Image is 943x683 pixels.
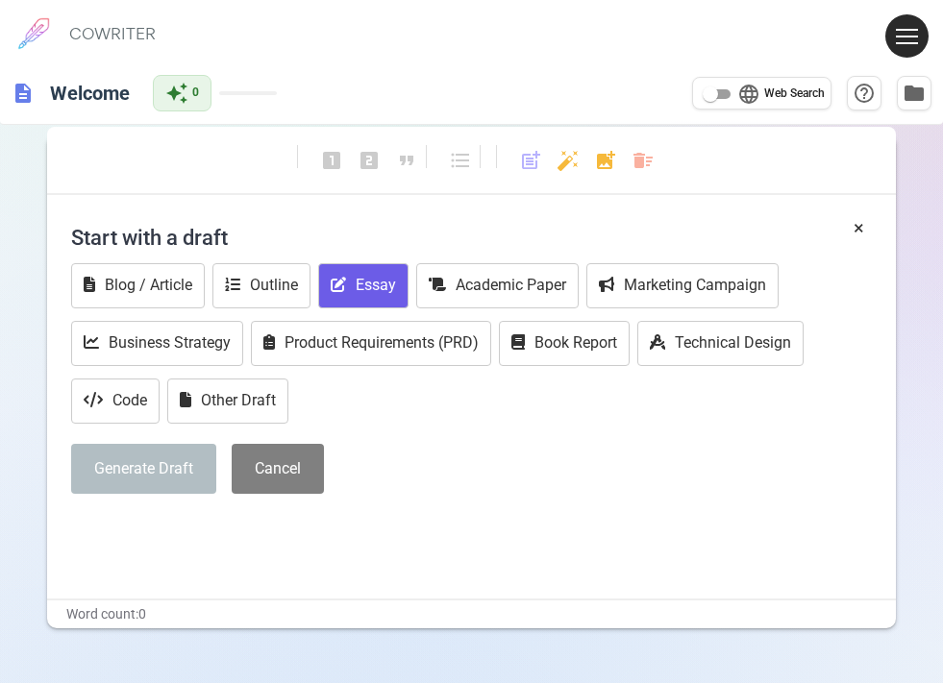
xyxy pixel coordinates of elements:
[853,82,876,105] span: help_outline
[320,149,343,172] span: looks_one
[69,25,156,42] h6: COWRITER
[167,378,288,424] button: Other Draft
[395,149,418,172] span: format_quote
[71,444,216,495] button: Generate Draft
[12,82,35,105] span: description
[358,149,381,172] span: looks_two
[47,600,896,628] div: Word count: 0
[449,149,472,172] span: format_list_bulleted
[165,82,188,105] span: auto_awesome
[897,76,931,110] button: Manage Documents
[71,378,160,424] button: Code
[42,74,137,112] h6: Click to edit title
[637,321,804,366] button: Technical Design
[499,321,630,366] button: Book Report
[586,263,779,308] button: Marketing Campaign
[71,321,243,366] button: Business Strategy
[903,82,926,105] span: folder
[251,321,491,366] button: Product Requirements (PRD)
[764,85,825,104] span: Web Search
[737,83,760,106] span: language
[854,214,864,242] button: ×
[71,214,872,260] h4: Start with a draft
[557,149,580,172] span: auto_fix_high
[519,149,542,172] span: post_add
[212,263,310,308] button: Outline
[416,263,579,308] button: Academic Paper
[594,149,617,172] span: add_photo_alternate
[10,10,58,58] img: brand logo
[232,444,324,495] button: Cancel
[192,84,199,103] span: 0
[71,263,205,308] button: Blog / Article
[318,263,409,308] button: Essay
[632,149,655,172] span: delete_sweep
[847,76,881,110] button: Help & Shortcuts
